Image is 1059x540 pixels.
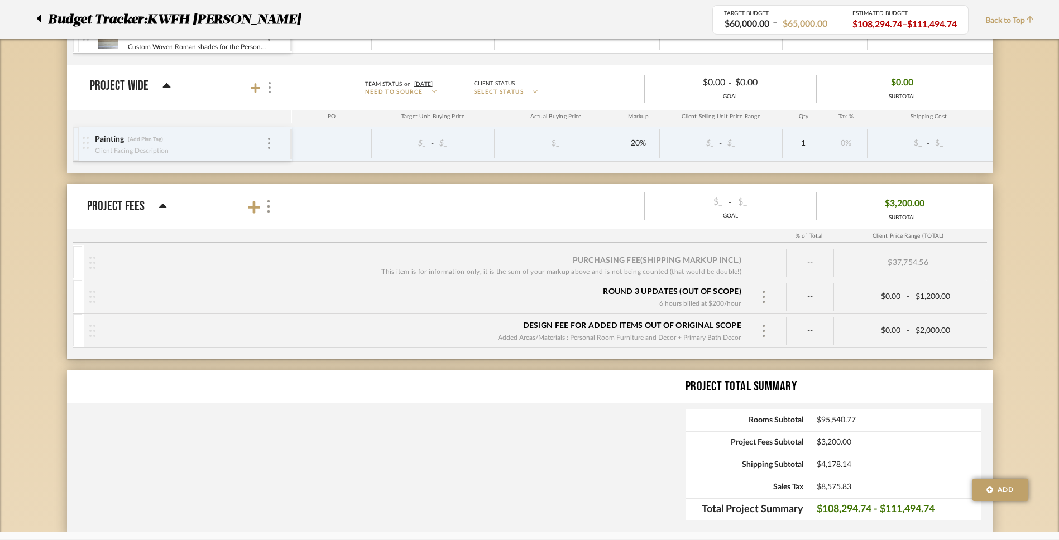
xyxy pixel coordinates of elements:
[651,194,726,211] div: $_
[842,323,904,339] div: $0.00
[902,18,907,31] span: –
[932,136,986,152] div: $_
[266,200,271,213] img: more.svg
[375,136,430,152] div: $_
[48,9,147,30] span: Budget Tracker:
[686,460,803,470] span: Shipping Subtotal
[67,65,993,110] mat-expansion-panel-header: Project WideTeam StatusonNeed to SourceClient StatusSELECT STATUS$0.00-$0.00GOAL$0.00SUBTOTAL
[603,286,741,297] div: Round 3 Updates (out of scope)
[523,320,741,331] div: Design Fee For Added Items out of original scope
[832,229,984,243] div: Client Price Range (TOTAL)
[686,504,803,515] span: Total Project Summary
[663,136,718,152] div: $_
[292,110,372,123] div: PO
[779,18,831,31] div: $65,000.00
[404,81,411,87] span: on
[645,212,816,220] div: GOAL
[686,416,803,425] span: Rooms Subtotal
[807,291,813,302] span: --
[495,110,617,123] div: Actual Buying Price
[773,17,778,31] span: –
[729,76,732,90] span: -
[817,460,981,470] span: $4,178.14
[372,110,495,123] div: Target Unit Buying Price
[83,137,89,149] img: vertical-grip.svg
[907,18,957,31] span: $111,494.74
[269,82,271,93] img: 3dots-v.svg
[925,138,932,150] span: -
[825,110,868,123] div: Tax %
[998,485,1014,495] span: Add
[381,266,741,277] div: This item is for information only, it is the sum of your markup above and is not being counted (t...
[724,10,836,17] div: TARGET BUDGET
[436,136,491,152] div: $_
[817,504,981,515] span: $108,294.74 - $111,494.74
[656,297,744,309] div: 6 hours billed at $200/hour
[912,323,974,339] div: $2,000.00
[889,93,916,101] div: SUBTOTAL
[871,136,926,152] div: $_
[525,136,586,152] div: $_
[907,291,909,302] span: -
[972,479,1028,501] button: Add
[834,249,983,277] div: $37,754.56
[885,195,924,213] span: $3,200.00
[147,9,306,30] p: KWFH [PERSON_NAME]
[89,291,95,303] img: vertical-grip.svg
[94,145,169,156] div: Client Facing Description
[985,15,1039,27] span: Back to Top
[73,110,993,173] div: Project WideTeam StatusonNeed to SourceClient StatusSELECT STATUS$0.00-$0.00GOAL$0.00SUBTOTAL
[686,377,993,397] div: Project Total Summary
[721,18,773,31] div: $60,000.00
[617,110,660,123] div: Markup
[686,483,803,492] span: Sales Tax
[365,79,402,89] div: Team Status
[127,136,164,143] div: (Add Plan Tag)
[686,438,803,447] span: Project Fees Subtotal
[828,136,864,152] div: 0%
[474,79,515,89] div: Client Status
[852,18,902,31] span: $108,294.74
[67,229,993,359] div: Project Fees$_-$_GOAL$3,200.00SUBTOTAL
[786,136,821,152] div: 1
[990,110,1044,123] div: Ship. Markup %
[365,88,423,97] span: Need to Source
[880,214,924,222] div: SUBTOTAL
[621,136,656,152] div: 20%
[761,291,766,303] img: more.svg
[89,325,95,337] img: vertical-grip.svg
[852,10,957,17] div: ESTIMATED BUDGET
[717,138,724,150] span: -
[807,325,813,336] span: --
[73,314,987,347] mat-expansion-panel-header: Design Fee For Added Items out of original scopeAdded Areas/Materials : Personal Room Furniture a...
[842,289,904,305] div: $0.00
[787,249,834,277] div: --
[817,416,981,425] span: $95,540.77
[735,194,809,211] div: $_
[891,74,913,91] span: $0.00
[94,134,124,145] div: Painting
[868,110,990,123] div: Shipping Cost
[783,110,825,123] div: Qty
[429,138,436,150] span: -
[654,74,729,91] div: $0.00
[645,93,816,101] div: GOAL
[474,88,524,97] span: SELECT STATUS
[817,483,981,492] span: $8,575.83
[645,194,816,211] div: -
[761,325,766,337] img: more.svg
[127,41,266,52] div: Custom Woven Roman shades for the Personal Room *Cost includes installation
[912,289,974,305] div: $1,200.00
[73,279,987,313] mat-expansion-panel-header: Round 3 Updates (out of scope)6 hours billed at $200/hour--$0.00-$1,200.00
[87,196,145,216] p: Project Fees
[724,136,779,152] div: $_
[573,255,741,266] div: Purchasing Fee (Shipping markup incl.)
[495,331,744,343] div: Added Areas/Materials : Personal Room Furniture and Decor + Primary Bath Decor
[660,110,783,123] div: Client Selling Unit Price Range
[67,184,993,229] mat-expansion-panel-header: Project Fees$_-$_GOAL$3,200.00SUBTOTAL
[817,438,981,447] span: $3,200.00
[732,74,807,91] div: $0.00
[89,257,95,269] img: vertical-grip.svg
[785,229,832,243] div: % of Total
[907,325,909,336] span: -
